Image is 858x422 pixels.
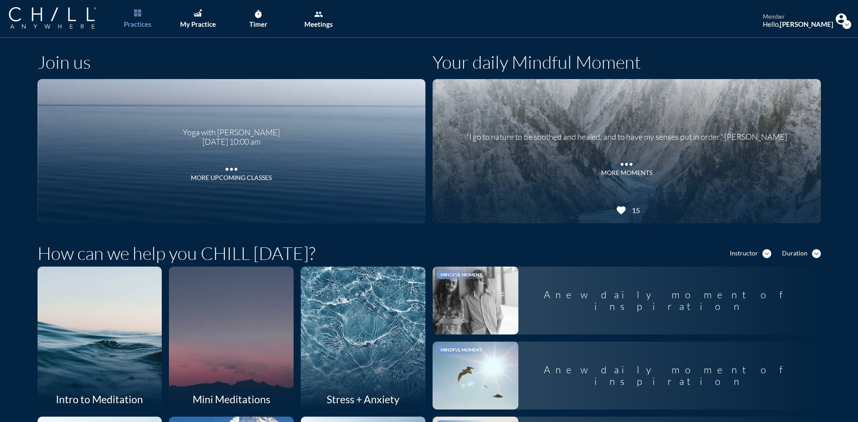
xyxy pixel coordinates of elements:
[441,272,482,277] span: Mindful Moment
[812,249,821,258] i: expand_more
[9,7,96,29] img: Company Logo
[134,9,141,17] img: List
[518,282,821,320] div: A new daily moment of inspiration
[842,20,851,29] i: expand_more
[780,20,833,28] strong: [PERSON_NAME]
[304,20,333,28] div: Meetings
[38,51,91,73] h1: Join us
[38,389,162,409] div: Intro to Meditation
[616,205,627,216] i: favorite
[601,169,652,177] div: MORE MOMENTS
[433,51,641,73] h1: Your daily Mindful Moment
[730,250,758,257] div: Instructor
[467,125,787,142] div: “I go to nature to be soothed and healed, and to have my senses put in order.” [PERSON_NAME]
[518,357,821,395] div: A new daily moment of inspiration
[254,10,263,19] i: timer
[763,20,833,28] div: Hello,
[183,137,280,147] div: [DATE] 10:00 am
[223,160,240,174] i: more_horiz
[314,10,323,19] i: group
[836,13,847,25] img: Profile icon
[38,242,315,264] h1: How can we help you CHILL [DATE]?
[169,389,294,409] div: Mini Meditations
[183,121,280,138] div: Yoga with [PERSON_NAME]
[763,13,833,21] div: member
[193,9,202,17] img: Graph
[301,389,425,409] div: Stress + Anxiety
[9,7,114,30] a: Company Logo
[191,174,272,182] div: More Upcoming Classes
[180,20,216,28] div: My Practice
[629,206,640,214] div: 15
[249,20,267,28] div: Timer
[782,250,808,257] div: Duration
[618,155,635,169] i: more_horiz
[762,249,771,258] i: expand_more
[124,20,151,28] div: Practices
[441,347,482,352] span: Mindful Moment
